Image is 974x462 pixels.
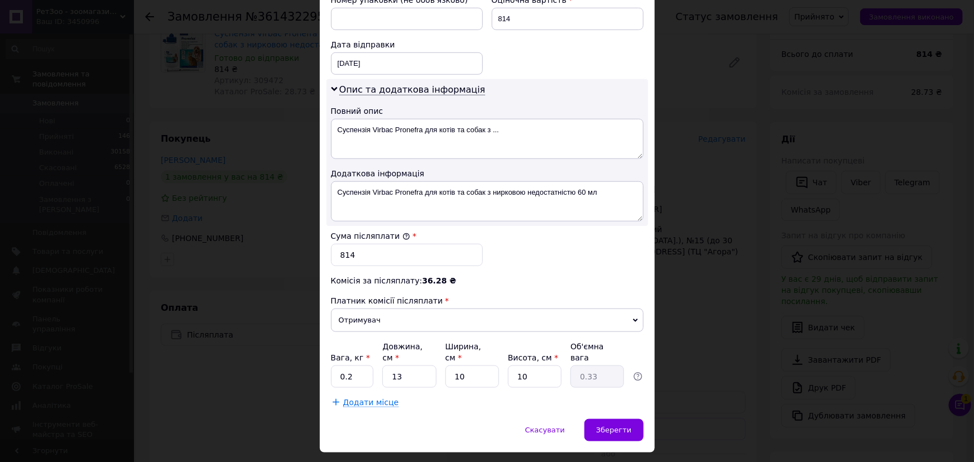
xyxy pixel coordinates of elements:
[331,168,644,179] div: Додаткова інформація
[596,426,631,434] span: Зберегти
[331,275,644,286] div: Комісія за післяплату:
[331,232,410,240] label: Сума післяплати
[331,105,644,117] div: Повний опис
[339,84,486,95] span: Опис та додаткова інформація
[331,181,644,222] textarea: Суспензія Virbac Pronefra для котів та собак з нирковою недостатністю 60 мл
[508,353,558,362] label: Висота, см
[331,39,483,50] div: Дата відправки
[331,119,644,159] textarea: Суспензія Virbac Pronefra для котів та собак з ...
[525,426,565,434] span: Скасувати
[331,296,443,305] span: Платник комісії післяплати
[382,342,423,362] label: Довжина, см
[570,341,624,363] div: Об'ємна вага
[331,309,644,332] span: Отримувач
[422,276,456,285] span: 36.28 ₴
[445,342,481,362] label: Ширина, см
[331,353,370,362] label: Вага, кг
[343,398,399,407] span: Додати місце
